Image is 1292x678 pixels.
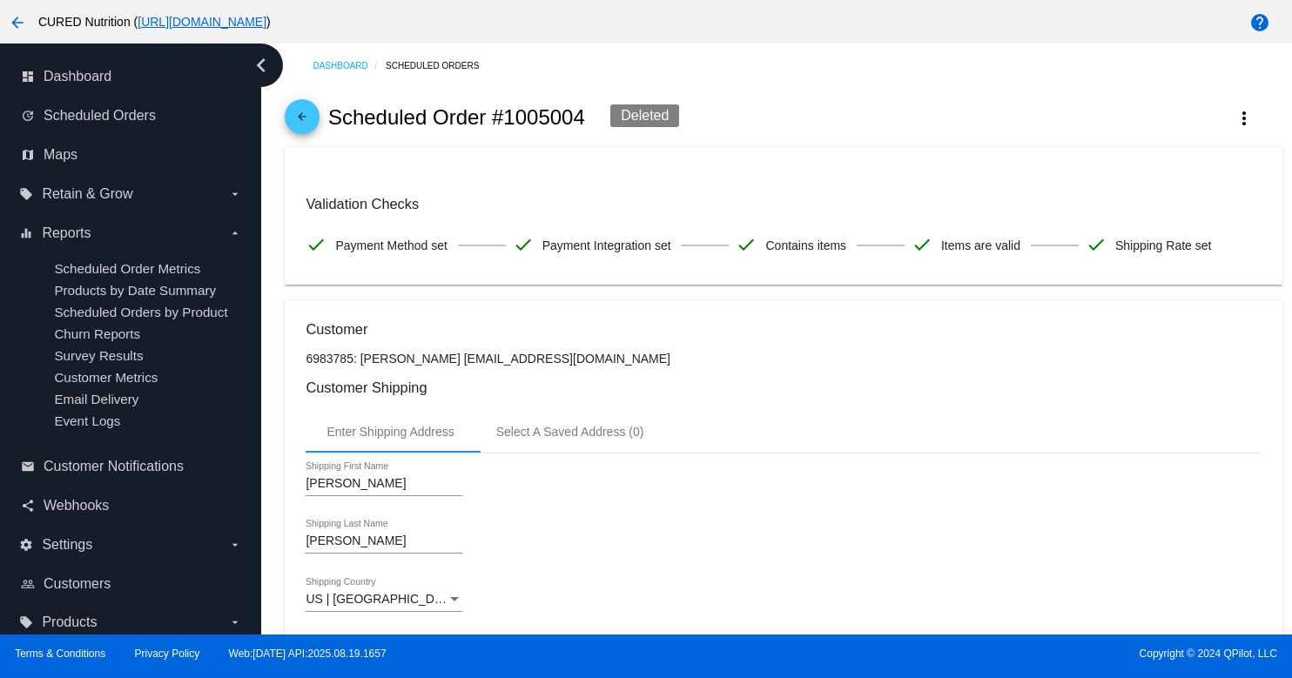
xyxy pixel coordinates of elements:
i: equalizer [19,226,33,240]
i: settings [19,538,33,552]
a: Scheduled Orders by Product [54,305,227,319]
div: Enter Shipping Address [326,425,454,439]
span: Settings [42,537,92,553]
i: update [21,109,35,123]
span: Payment Method set [335,227,447,264]
i: share [21,499,35,513]
span: Maps [44,147,77,163]
i: arrow_drop_down [228,187,242,201]
span: Retain & Grow [42,186,132,202]
a: [URL][DOMAIN_NAME] [138,15,266,29]
h2: Scheduled Order #1005004 [328,105,585,130]
span: Contains items [765,227,846,264]
i: arrow_drop_down [228,226,242,240]
span: Webhooks [44,498,109,514]
mat-icon: more_vert [1234,108,1255,129]
span: CURED Nutrition ( ) [38,15,271,29]
mat-icon: arrow_back [7,12,28,33]
a: Scheduled Order Metrics [54,261,200,276]
span: Shipping Rate set [1115,227,1212,264]
h3: Customer [306,321,1261,338]
a: share Webhooks [21,492,242,520]
i: dashboard [21,70,35,84]
a: Products by Date Summary [54,283,216,298]
mat-icon: check [736,234,757,255]
a: Churn Reports [54,326,140,341]
span: Customers [44,576,111,592]
p: 6983785: [PERSON_NAME] [EMAIL_ADDRESS][DOMAIN_NAME] [306,352,1261,366]
a: Event Logs [54,413,120,428]
span: Customer Notifications [44,459,184,474]
i: local_offer [19,615,33,629]
span: Dashboard [44,69,111,84]
div: Deleted [610,104,679,127]
mat-icon: help [1249,12,1270,33]
mat-icon: arrow_back [292,111,313,131]
span: Reports [42,225,91,241]
h3: Customer Shipping [306,379,1261,396]
i: map [21,148,35,162]
h3: Validation Checks [306,196,1261,212]
a: dashboard Dashboard [21,63,242,91]
span: Items are valid [941,227,1020,264]
span: Products [42,614,97,630]
i: arrow_drop_down [228,615,242,629]
a: Web:[DATE] API:2025.08.19.1657 [229,648,387,660]
a: Scheduled Orders [386,52,495,79]
input: Shipping Last Name [306,534,462,548]
a: update Scheduled Orders [21,102,242,130]
a: Privacy Policy [135,648,200,660]
i: chevron_left [247,51,275,79]
span: US | [GEOGRAPHIC_DATA] [306,592,460,606]
a: Dashboard [313,52,386,79]
a: Terms & Conditions [15,648,105,660]
a: email Customer Notifications [21,453,242,480]
a: Email Delivery [54,392,138,406]
i: people_outline [21,577,35,591]
div: Select A Saved Address (0) [496,425,644,439]
input: Shipping First Name [306,477,462,491]
mat-icon: check [513,234,534,255]
a: Survey Results [54,348,143,363]
i: local_offer [19,187,33,201]
a: map Maps [21,141,242,169]
mat-select: Shipping Country [306,593,462,607]
mat-icon: check [1086,234,1107,255]
span: Payment Integration set [542,227,671,264]
i: arrow_drop_down [228,538,242,552]
mat-icon: check [306,234,326,255]
a: Customer Metrics [54,370,158,385]
i: email [21,460,35,473]
a: people_outline Customers [21,570,242,598]
mat-icon: check [912,234,932,255]
span: Scheduled Orders [44,108,156,124]
span: Copyright © 2024 QPilot, LLC [661,648,1277,660]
